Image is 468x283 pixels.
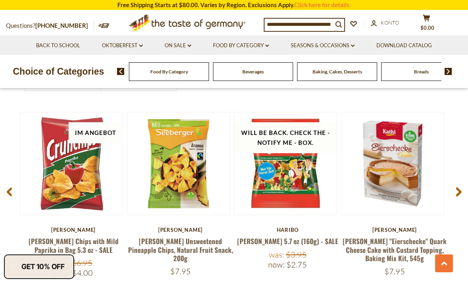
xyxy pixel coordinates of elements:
div: [PERSON_NAME] [341,227,448,233]
a: Back to School [36,41,80,50]
a: Beverages [242,69,264,75]
span: $2.75 [286,259,307,269]
span: $7.95 [170,266,191,276]
a: Download Catalog [376,41,432,50]
a: Seasons & Occasions [291,41,355,50]
a: [PERSON_NAME] Chips with Mild Paprika in Bag 5.3 oz - SALE [29,236,119,254]
a: [PERSON_NAME] "Eierschecke" Quark Cheese Cake with Custard Topping, Baking Mix Kit, 545g [343,236,447,263]
button: $0.00 [414,14,438,34]
a: Click here for details. [294,1,351,8]
span: $0.00 [420,25,434,31]
label: Was: [269,249,284,259]
span: $6.95 [72,258,92,268]
span: $3.95 [286,249,307,259]
a: Baking, Cakes, Desserts [313,69,362,75]
a: Breads [414,69,429,75]
img: Haribo Almdudler 5.7 oz (160g) - SALE [234,112,337,215]
a: Konto [371,19,399,27]
a: Food By Category [150,69,188,75]
a: On Sale [165,41,191,50]
img: Lorenz Crunch Chips with Mild Paprika in Bag 5.3 oz - SALE [20,112,123,215]
span: Will be back. Check the - Notify Me - Box. [241,129,330,146]
p: Questions? [6,21,94,31]
img: previous arrow [117,68,125,75]
div: [PERSON_NAME] [20,227,127,233]
a: [PERSON_NAME] Unsweetened Pineapple Chips, Natural Fruit Snack, 200g [128,236,233,263]
div: Haribo [234,227,341,233]
a: [PHONE_NUMBER] [35,22,88,29]
span: $7.95 [384,266,405,276]
img: Seeberger Unsweetened Pineapple Chips, Natural Fruit Snack, 200g [127,112,230,215]
span: Konto [381,19,399,26]
img: next arrow [445,68,452,75]
div: [PERSON_NAME] [127,227,234,233]
a: [PERSON_NAME] 5.7 oz (160g) - SALE [237,236,338,246]
img: Kathi "Eierschecke" Quark Cheese Cake with Custard Topping, Baking Mix Kit, 545g [341,112,444,215]
label: Now: [268,259,285,269]
a: Oktoberfest [102,41,143,50]
a: Food By Category [213,41,269,50]
span: $4.00 [72,268,93,278]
